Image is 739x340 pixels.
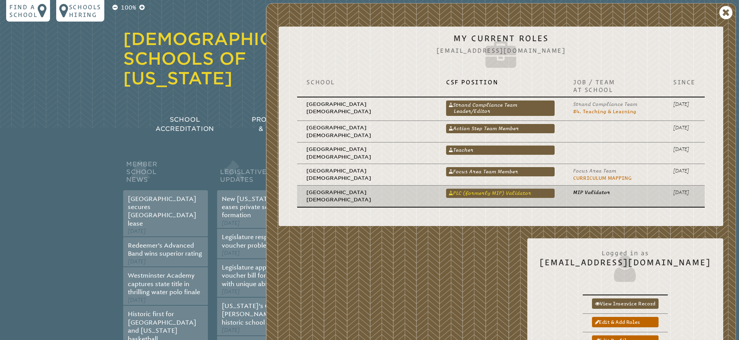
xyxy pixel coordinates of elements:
p: 100% [119,3,138,12]
span: [DATE] [222,220,240,226]
p: [DATE] [673,100,696,108]
a: Curriculum Mapping [573,175,632,181]
a: Teacher [446,146,555,155]
span: School Accreditation [155,116,214,132]
a: New [US_STATE] law eases private school formation [222,195,285,219]
span: [DATE] [128,228,146,234]
h2: Member School News [123,159,208,190]
a: [DEMOGRAPHIC_DATA] Schools of [US_STATE] [123,29,341,88]
a: Action Step Team Member [446,124,555,133]
p: Since [673,78,696,86]
p: Job / Team at School [573,78,655,94]
span: [DATE] [222,250,240,256]
p: [GEOGRAPHIC_DATA][DEMOGRAPHIC_DATA] [306,146,427,161]
p: [GEOGRAPHIC_DATA][DEMOGRAPHIC_DATA] [306,100,427,116]
a: Redeemer’s Advanced Band wins superior rating [128,242,202,257]
a: [US_STATE]’s Governor [PERSON_NAME] signs historic school choice bill [222,302,296,326]
p: School [306,78,427,86]
span: [DATE] [128,258,146,265]
p: [GEOGRAPHIC_DATA][DEMOGRAPHIC_DATA] [306,124,427,139]
span: Logged in as [540,245,711,258]
span: Strand Compliance Team [573,101,637,107]
a: Edit & add roles [592,317,659,327]
p: Schools Hiring [69,3,101,18]
h2: [EMAIL_ADDRESS][DOMAIN_NAME] [540,245,711,284]
span: [DATE] [222,327,240,333]
a: [GEOGRAPHIC_DATA] secures [GEOGRAPHIC_DATA] lease [128,195,196,227]
span: [DATE] [222,288,240,295]
p: Find a school [9,3,38,18]
a: Legislature responds to voucher problems [222,233,290,249]
a: View inservice record [592,298,659,309]
a: Strand Compliance Team Leader/Editor [446,100,555,116]
span: [DATE] [128,297,146,303]
p: [GEOGRAPHIC_DATA][DEMOGRAPHIC_DATA] [306,167,427,182]
h2: My Current Roles [291,33,711,72]
h2: Legislative Updates [217,159,302,190]
p: [DATE] [673,189,696,196]
p: CSF Position [446,78,555,86]
a: Legislature approves voucher bill for students with unique abilities [222,264,293,288]
p: [GEOGRAPHIC_DATA][DEMOGRAPHIC_DATA] [306,189,427,204]
a: PLC (formerly MIP) Validator [446,189,555,198]
span: Professional Development & Teacher Certification [252,116,364,132]
span: Focus Area Team [573,168,616,174]
a: #4. Teaching & Learning [573,109,636,114]
p: [DATE] [673,124,696,131]
a: Westminster Academy captures state title in thrilling water polo finale [128,272,200,296]
p: [DATE] [673,146,696,153]
p: MIP Validator [573,189,655,196]
a: Focus Area Team Member [446,167,555,176]
p: [DATE] [673,167,696,174]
